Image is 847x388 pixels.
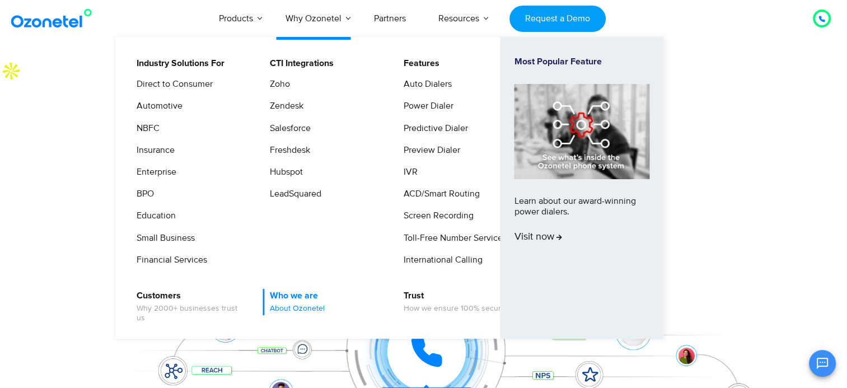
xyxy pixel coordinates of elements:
button: Open chat [809,350,836,377]
a: Request a Demo [509,6,605,32]
a: Industry Solutions For [129,57,226,71]
a: TrustHow we ensure 100% security [396,289,511,315]
a: Screen Recording [396,209,475,223]
a: Toll-Free Number Services [396,231,508,245]
a: Zendesk [263,99,305,113]
a: Auto Dialers [396,77,453,91]
a: Education [129,209,177,223]
div: Customer Experiences [74,123,774,176]
a: Direct to Consumer [129,77,214,91]
a: Financial Services [129,253,209,267]
a: Zoho [263,77,292,91]
a: Power Dialer [396,99,455,113]
a: IVR [396,165,419,179]
span: About Ozonetel [270,304,325,314]
a: Enterprise [129,165,178,179]
span: Visit now [514,231,562,244]
a: ACD/Smart Routing [396,187,481,201]
div: Turn every conversation into a growth engine for your enterprise. [74,177,774,189]
div: Orchestrate Intelligent [74,94,774,129]
a: Freshdesk [263,143,312,157]
a: Who we areAbout Ozonetel [263,289,326,315]
a: NBFC [129,121,161,135]
a: Features [396,57,441,71]
a: Hubspot [263,165,305,179]
a: LeadSquared [263,187,323,201]
a: Most Popular FeatureLearn about our award-winning power dialers.Visit now [514,57,650,319]
a: CustomersWhy 2000+ businesses trust us [129,289,249,325]
a: Small Business [129,231,196,245]
a: BPO [129,187,156,201]
a: Predictive Dialer [396,121,470,135]
img: phone-system-min.jpg [514,84,650,179]
a: Salesforce [263,121,312,135]
span: Why 2000+ businesses trust us [137,304,247,323]
a: International Calling [396,253,484,267]
a: CTI Integrations [263,57,335,71]
a: Automotive [129,99,184,113]
a: Preview Dialer [396,143,462,157]
a: Insurance [129,143,176,157]
span: How we ensure 100% security [404,304,509,314]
